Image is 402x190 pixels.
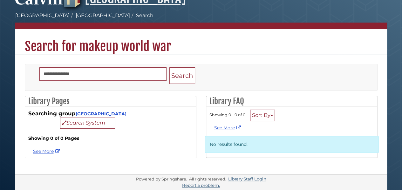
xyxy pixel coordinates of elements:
[28,135,193,142] strong: Showing 0 of 0 Pages
[188,177,227,181] div: All rights reserved.
[214,125,242,131] a: See More
[33,148,61,154] a: See more makeup world war results
[28,110,193,129] div: Searching group
[130,12,153,19] li: Search
[15,12,70,18] a: [GEOGRAPHIC_DATA]
[182,183,220,188] a: Report a problem.
[169,67,195,84] button: Search
[228,176,266,181] a: Library Staff Login
[15,12,387,29] nav: breadcrumb
[135,177,188,181] div: Powered by Springshare.
[76,111,126,117] a: [GEOGRAPHIC_DATA]
[205,136,379,153] p: No results found.
[206,96,377,106] h2: Library FAQ
[15,29,387,54] h1: Search for makeup world war
[25,96,196,106] h2: Library Pages
[250,110,275,121] button: Sort By
[76,12,130,18] a: [GEOGRAPHIC_DATA]
[60,118,115,129] button: Search System
[209,112,245,117] span: Showing 0 - 0 of 0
